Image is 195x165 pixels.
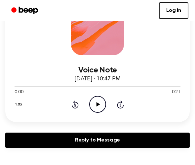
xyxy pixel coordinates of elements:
span: 0:21 [172,89,180,96]
a: Log in [159,2,188,19]
h3: Voice Note [15,66,180,75]
a: Reply to Message [5,133,190,148]
a: Beep [7,4,44,17]
span: 0:00 [15,89,23,96]
span: [DATE] · 10:47 PM [74,76,121,82]
button: 1.0x [15,99,24,110]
